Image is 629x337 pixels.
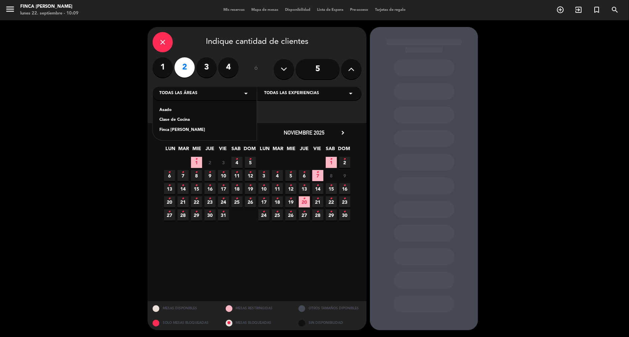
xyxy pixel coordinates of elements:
span: 16 [205,183,216,194]
span: 10 [258,183,270,194]
i: • [236,193,238,204]
span: 9 [339,170,350,181]
i: • [317,206,319,217]
i: • [330,206,333,217]
span: 30 [205,209,216,221]
span: SAB [231,145,242,156]
span: 27 [299,209,310,221]
span: MAR [273,145,284,156]
span: JUE [299,145,310,156]
i: • [195,167,198,178]
span: 29 [326,209,337,221]
i: • [168,180,171,191]
span: LUN [165,145,176,156]
span: 22 [326,196,337,207]
i: • [344,206,346,217]
span: 20 [299,196,310,207]
i: • [290,180,292,191]
span: DOM [338,145,349,156]
span: 21 [178,196,189,207]
div: MESAS RESTRINGIDAS [221,301,294,316]
i: • [209,193,211,204]
i: • [344,154,346,165]
span: 25 [231,196,243,207]
span: 12 [245,170,256,181]
i: close [159,38,167,46]
div: Indique cantidad de clientes [153,32,361,52]
span: 5 [285,170,296,181]
div: SOLO MESAS BLOQUEADAS [148,316,221,330]
i: • [195,193,198,204]
div: MESAS BLOQUEADAS [221,316,294,330]
i: • [209,167,211,178]
span: 30 [339,209,350,221]
i: chevron_right [339,129,346,136]
i: • [168,167,171,178]
i: arrow_drop_down [347,89,355,97]
i: • [276,180,279,191]
span: 28 [178,209,189,221]
span: 29 [191,209,202,221]
i: • [303,193,306,204]
span: Tarjetas de regalo [372,8,409,12]
label: 2 [175,57,195,78]
div: Finca [PERSON_NAME] [20,3,78,10]
span: VIE [312,145,323,156]
span: 10 [218,170,229,181]
span: 17 [258,196,270,207]
span: 18 [231,183,243,194]
div: MESAS DISPONIBLES [148,301,221,316]
i: • [236,167,238,178]
i: • [317,180,319,191]
span: 4 [231,157,243,168]
i: • [168,206,171,217]
span: 14 [178,183,189,194]
i: • [249,154,252,165]
i: • [344,193,346,204]
i: arrow_drop_down [242,89,250,97]
i: • [236,180,238,191]
span: 27 [164,209,175,221]
span: Mapa de mesas [248,8,282,12]
i: • [330,193,333,204]
span: VIE [218,145,229,156]
i: • [249,193,252,204]
i: • [290,193,292,204]
span: 13 [299,183,310,194]
span: 22 [191,196,202,207]
span: MIE [286,145,297,156]
i: • [195,180,198,191]
span: 25 [272,209,283,221]
span: Todas las experiencias [264,90,319,97]
i: exit_to_app [574,6,583,14]
div: SIN DISPONIBILIDAD [293,316,367,330]
span: 6 [299,170,310,181]
span: 15 [326,183,337,194]
span: 16 [339,183,350,194]
i: • [330,154,333,165]
span: 26 [245,196,256,207]
span: 1 [191,157,202,168]
i: • [236,154,238,165]
span: 11 [272,183,283,194]
i: • [303,167,306,178]
span: 4 [272,170,283,181]
i: • [222,193,225,204]
span: 23 [205,196,216,207]
div: ó [245,57,267,81]
label: 4 [218,57,239,78]
i: • [263,167,265,178]
i: • [182,167,184,178]
span: 7 [178,170,189,181]
span: 1 [326,157,337,168]
span: Mis reservas [220,8,248,12]
span: Todas las áreas [159,90,197,97]
span: Disponibilidad [282,8,314,12]
i: • [330,180,333,191]
span: 11 [231,170,243,181]
div: OTROS TAMAÑOS DIPONIBLES [293,301,367,316]
i: • [290,167,292,178]
span: 9 [205,170,216,181]
i: • [317,167,319,178]
span: 8 [191,170,202,181]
